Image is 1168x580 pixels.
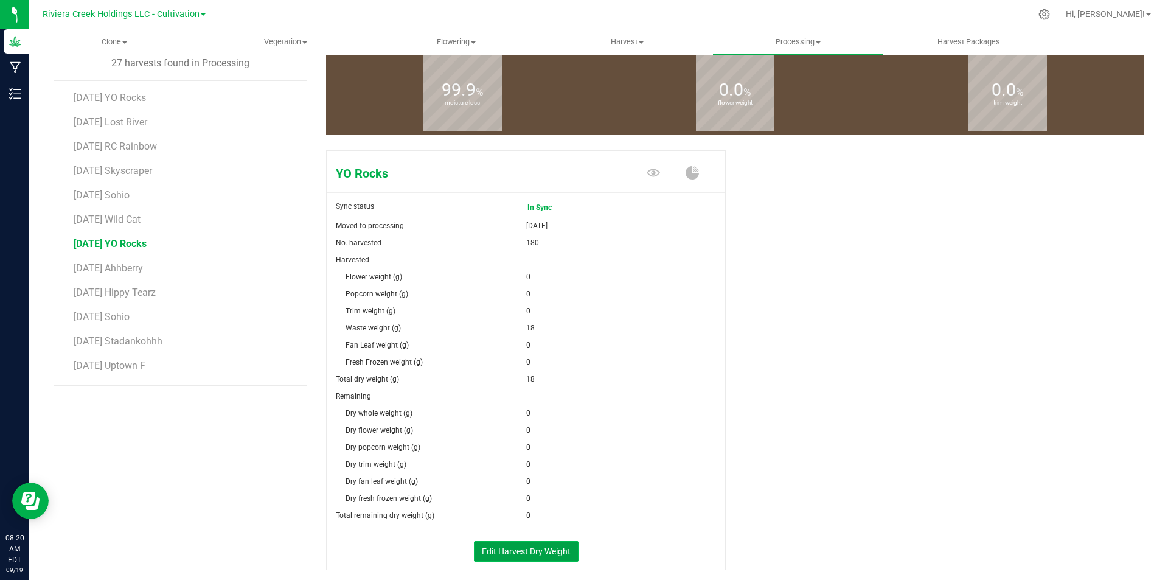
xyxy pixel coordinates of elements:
group-info-box: Moisture loss % [335,47,589,135]
span: 0 [526,439,530,456]
span: Popcorn weight (g) [346,290,408,298]
span: 0 [526,302,530,320]
span: 0 [526,337,530,354]
span: Dry popcorn weight (g) [346,443,420,452]
span: Trim weight (g) [346,307,395,315]
span: Dry fresh frozen weight (g) [346,494,432,503]
span: Dry flower weight (g) [346,426,413,435]
p: 09/19 [5,565,24,575]
a: Vegetation [200,29,371,55]
span: In Sync [527,199,576,216]
a: Processing [712,29,883,55]
span: Flower weight (g) [346,273,402,281]
span: [DATE] Ahhberry [74,262,143,274]
inline-svg: Inventory [9,88,21,100]
span: Dry fan leaf weight (g) [346,477,418,486]
a: Harvest [541,29,712,55]
group-info-box: Flower weight % [608,47,862,135]
inline-svg: Grow [9,35,21,47]
span: Waste weight (g) [346,324,401,332]
span: 180 [526,234,539,251]
span: Total remaining dry weight (g) [336,511,434,520]
span: Clone [29,37,200,47]
a: Harvest Packages [883,29,1054,55]
span: Harvested [336,256,369,264]
span: 0 [526,268,530,285]
span: 18 [526,371,535,388]
span: [DATE] Skyscraper [74,165,152,176]
div: 27 harvests found in Processing [54,56,307,71]
span: [DATE] YO Rocks [74,238,147,250]
a: Clone [29,29,200,55]
span: Fan Leaf weight (g) [346,341,409,349]
span: [DATE] Stadankohhh [74,335,162,347]
span: Hi, [PERSON_NAME]! [1066,9,1145,19]
span: Dry trim weight (g) [346,460,406,469]
inline-svg: Manufacturing [9,61,21,74]
span: Dry whole weight (g) [346,409,412,418]
span: [DATE] Lost River [74,116,147,128]
span: No. harvested [336,239,381,247]
span: YO Rocks [327,164,592,183]
span: Riviera Creek Holdings LLC - Cultivation [43,9,200,19]
span: Harvest [542,37,712,47]
span: [DATE] YO Rocks [74,92,146,103]
button: Edit Harvest Dry Weight [474,541,579,562]
span: 0 [526,405,530,422]
span: Remaining [336,392,371,400]
span: Harvest Packages [921,37,1017,47]
div: Manage settings [1037,9,1052,20]
span: Total dry weight (g) [336,375,399,383]
span: Flowering [372,37,541,47]
span: [DATE] Sohio [74,189,130,201]
span: [DATE] Yesca [74,384,130,396]
span: [DATE] RC Rainbow [74,141,157,152]
span: 0 [526,507,530,524]
span: [DATE] Hippy Tearz [74,287,156,298]
p: 08:20 AM EDT [5,533,24,565]
iframe: Resource center [12,483,49,519]
span: [DATE] Sohio [74,311,130,323]
span: 0 [526,490,530,507]
a: Flowering [371,29,542,55]
span: Sync status [336,202,374,211]
span: 0 [526,422,530,439]
span: 0 [526,354,530,371]
span: 0 [526,473,530,490]
span: [DATE] [526,217,547,234]
span: 0 [526,456,530,473]
span: In Sync [526,198,577,217]
span: 0 [526,285,530,302]
span: Processing [713,37,883,47]
span: [DATE] Wild Cat [74,214,141,225]
span: Vegetation [201,37,370,47]
group-info-box: Trim weight % [880,47,1135,135]
span: 18 [526,320,535,337]
span: Fresh Frozen weight (g) [346,358,423,366]
span: [DATE] Uptown F [74,360,145,371]
span: Moved to processing [336,222,404,230]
